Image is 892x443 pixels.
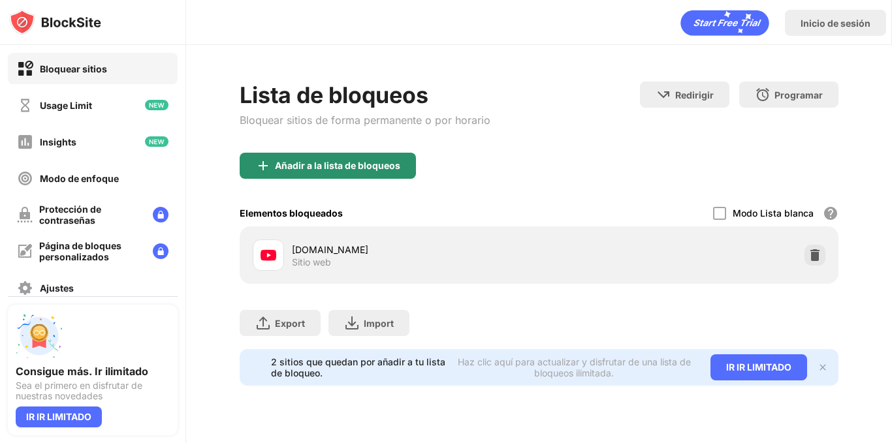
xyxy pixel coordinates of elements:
[680,10,769,36] div: animation
[17,207,33,222] img: password-protection-off.svg
[40,100,92,111] div: Usage Limit
[240,207,343,219] div: Elementos bloqueados
[39,240,142,262] div: Página de bloques personalizados
[275,160,400,171] div: Añadir a la lista de bloqueos
[17,97,33,114] img: time-usage-off.svg
[17,61,33,77] img: block-on.svg
[40,136,76,147] div: Insights
[292,256,331,268] div: Sitio web
[145,136,168,147] img: new-icon.svg
[17,280,33,296] img: settings-off.svg
[261,247,276,263] img: favicons
[774,89,823,100] div: Programar
[675,89,714,100] div: Redirigir
[16,313,63,359] img: push-unlimited.svg
[271,356,446,378] div: 2 sitios que quedan por añadir a tu lista de bloqueo.
[240,114,490,127] div: Bloquear sitios de forma permanente o por horario
[292,243,539,256] div: [DOMAIN_NAME]
[40,283,74,294] div: Ajustes
[275,318,305,329] div: Export
[9,9,101,35] img: logo-blocksite.svg
[40,63,107,74] div: Bloquear sitios
[733,207,814,219] div: Modo Lista blanca
[710,354,807,380] div: IR IR LIMITADO
[16,365,170,378] div: Consigue más. Ir ilimitado
[364,318,394,329] div: Import
[16,380,170,401] div: Sea el primero en disfrutar de nuestras novedades
[801,18,870,29] div: Inicio de sesión
[39,204,142,226] div: Protección de contraseñas
[17,170,33,187] img: focus-off.svg
[17,134,33,150] img: insights-off.svg
[145,100,168,110] img: new-icon.svg
[240,82,490,108] div: Lista de bloqueos
[17,243,33,259] img: customize-block-page-off.svg
[40,173,119,184] div: Modo de enfoque
[16,406,102,427] div: IR IR LIMITADO
[153,207,168,222] img: lock-menu.svg
[818,362,828,373] img: x-button.svg
[153,243,168,259] img: lock-menu.svg
[454,356,695,378] div: Haz clic aquí para actualizar y disfrutar de una lista de bloqueos ilimitada.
